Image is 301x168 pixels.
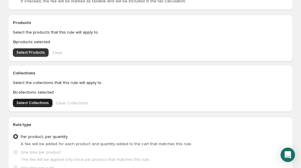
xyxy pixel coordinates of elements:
[281,148,295,162] div: Open Intercom Messenger
[13,121,288,127] h2: Rule type
[16,100,49,105] span: Select Collections
[13,39,16,44] b: 0
[21,157,150,162] span: The fee will be applied only once per product that matches this rule.
[13,70,288,76] h2: Collections
[13,19,288,25] h2: Products
[13,89,288,95] p: collections selected
[13,48,49,57] button: Select Products
[13,79,288,85] p: Select the collections that this rule will apply to.
[13,99,52,107] button: Select Collections
[13,90,16,94] b: 0
[21,141,192,146] span: A fee will be added for each product and quantity added to the cart that matches this rule.
[21,134,68,139] span: Per product, per quantity
[21,150,61,154] span: One time per product
[13,29,288,35] p: Select the products that this rule will apply to.
[13,39,288,45] p: products selected
[16,50,45,55] span: Select Products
